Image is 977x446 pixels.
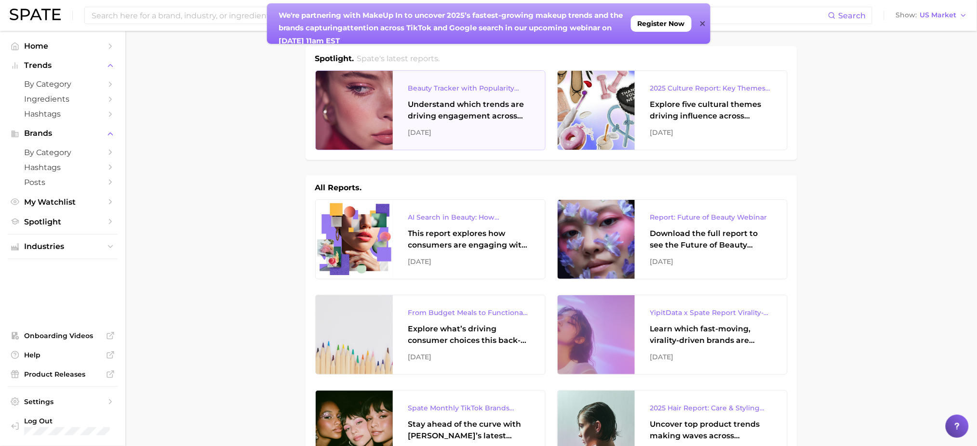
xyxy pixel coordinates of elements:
[650,307,772,318] div: YipitData x Spate Report Virality-Driven Brands Are Taking a Slice of the Beauty Pie
[8,126,118,141] button: Brands
[8,348,118,362] a: Help
[24,351,101,359] span: Help
[8,39,118,53] a: Home
[894,9,970,22] button: ShowUS Market
[8,328,118,343] a: Onboarding Videos
[650,402,772,414] div: 2025 Hair Report: Care & Styling Products
[24,197,101,207] span: My Watchlist
[8,414,118,438] a: Log out. Currently logged in with e-mail marcela.bucklin@kendobrands.com.
[650,351,772,363] div: [DATE]
[24,148,101,157] span: by Category
[557,199,788,279] a: Report: Future of Beauty WebinarDownload the full report to see the Future of Beauty trends we un...
[24,61,101,70] span: Trends
[408,307,530,318] div: From Budget Meals to Functional Snacks: Food & Beverage Trends Shaping Consumer Behavior This Sch...
[650,419,772,442] div: Uncover top product trends making waves across platforms — along with key insights into benefits,...
[408,402,530,414] div: Spate Monthly TikTok Brands Tracker
[408,211,530,223] div: AI Search in Beauty: How Consumers Are Using ChatGPT vs. Google Search
[8,367,118,381] a: Product Releases
[315,199,546,279] a: AI Search in Beauty: How Consumers Are Using ChatGPT vs. Google SearchThis report explores how co...
[8,77,118,92] a: by Category
[24,109,101,118] span: Hashtags
[920,13,957,18] span: US Market
[8,145,118,160] a: by Category
[24,331,101,340] span: Onboarding Videos
[24,163,101,172] span: Hashtags
[24,178,101,187] span: Posts
[8,195,118,210] a: My Watchlist
[24,129,101,138] span: Brands
[8,106,118,121] a: Hashtags
[24,242,101,251] span: Industries
[408,419,530,442] div: Stay ahead of the curve with [PERSON_NAME]’s latest monthly tracker, spotlighting the fastest-gro...
[650,228,772,251] div: Download the full report to see the Future of Beauty trends we unpacked during the webinar.
[8,92,118,106] a: Ingredients
[315,70,546,150] a: Beauty Tracker with Popularity IndexUnderstand which trends are driving engagement across platfor...
[557,70,788,150] a: 2025 Culture Report: Key Themes That Are Shaping Consumer DemandExplore five cultural themes driv...
[24,79,101,89] span: by Category
[315,182,362,194] h1: All Reports.
[650,82,772,94] div: 2025 Culture Report: Key Themes That Are Shaping Consumer Demand
[8,394,118,409] a: Settings
[650,211,772,223] div: Report: Future of Beauty Webinar
[8,239,118,254] button: Industries
[24,370,101,379] span: Product Releases
[91,7,828,24] input: Search here for a brand, industry, or ingredient
[24,397,101,406] span: Settings
[408,82,530,94] div: Beauty Tracker with Popularity Index
[8,58,118,73] button: Trends
[408,127,530,138] div: [DATE]
[8,214,118,229] a: Spotlight
[408,228,530,251] div: This report explores how consumers are engaging with AI-powered search tools — and what it means ...
[315,295,546,375] a: From Budget Meals to Functional Snacks: Food & Beverage Trends Shaping Consumer Behavior This Sch...
[650,323,772,346] div: Learn which fast-moving, virality-driven brands are leading the pack, the risks of viral growth, ...
[8,175,118,190] a: Posts
[315,53,354,65] h1: Spotlight.
[408,99,530,122] div: Understand which trends are driving engagement across platforms in the skin, hair, makeup, and fr...
[650,127,772,138] div: [DATE]
[408,323,530,346] div: Explore what’s driving consumer choices this back-to-school season From budget-friendly meals to ...
[408,256,530,267] div: [DATE]
[357,53,440,65] h2: Spate's latest reports.
[839,11,866,20] span: Search
[557,295,788,375] a: YipitData x Spate Report Virality-Driven Brands Are Taking a Slice of the Beauty PieLearn which f...
[24,417,146,425] span: Log Out
[24,41,101,51] span: Home
[10,9,61,20] img: SPATE
[896,13,917,18] span: Show
[650,99,772,122] div: Explore five cultural themes driving influence across beauty, food, and pop culture.
[408,351,530,363] div: [DATE]
[24,94,101,104] span: Ingredients
[8,160,118,175] a: Hashtags
[24,217,101,226] span: Spotlight
[650,256,772,267] div: [DATE]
